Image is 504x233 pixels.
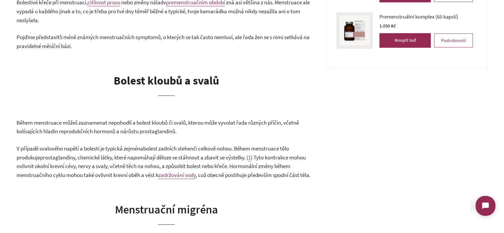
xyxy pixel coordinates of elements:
span: V případě svalového napětí a bolesti je typická zejména [17,145,143,152]
a: 1 [248,154,251,161]
iframe: Tidio Chat [470,190,501,221]
a: zadržování vody [158,171,196,179]
button: Koupit teď [379,33,431,48]
span: 5 méně známých menstruačních symptomů [60,33,161,41]
span: , chemické látky, které napomáhají děloze se stáhnout a zbavit se výstelky. ( [75,154,248,161]
a: Premenstruální komplex (60 kapslí) 1.050 Kč [379,12,473,30]
strong: Bolest kloubů a svalů [114,74,219,87]
span: Pojďme představit [17,33,60,41]
span: Premenstruální komplex (60 kapslí) [379,12,458,21]
span: , o kterých se tak často nemluví, ale řada žen se s nimi setkává na pravidelné měsíční bázi. [17,33,309,50]
span: Během menstruace můžeš zaznamenat nepohodlí a bolest kloubů či svalů, kterou může vyvolat řada rů... [17,119,299,135]
span: bolest zadních stehen [143,145,193,152]
span: 1.050 Kč [379,23,396,29]
span: , což obecně postihuje především spodní část těla. [196,171,310,179]
span: Menstruační migréna [115,203,218,216]
span: ) Tyto kontrakce mohou ovlivnit okolní krevní cévy, nervy a svaly, včetně těch na nohou, a způsob... [17,154,306,179]
a: Podrobnosti [434,33,473,47]
span: či celkově nohou. Během menstruace tělo produkuje [17,145,289,161]
span: prostaglandiny [40,154,75,161]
